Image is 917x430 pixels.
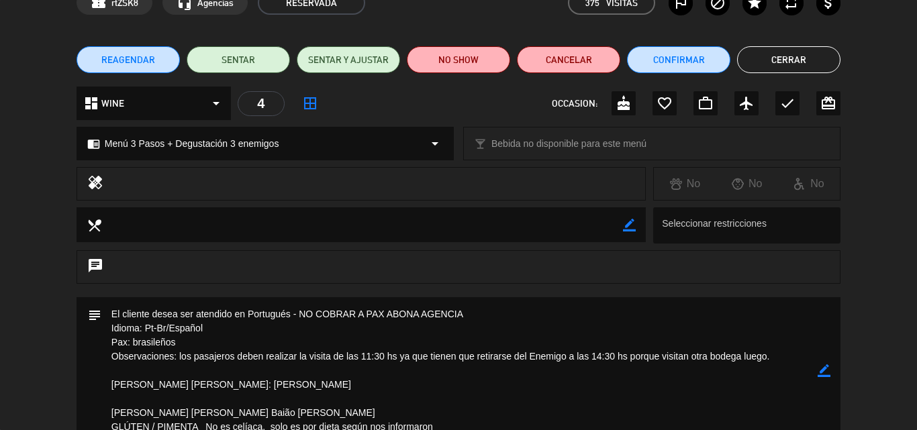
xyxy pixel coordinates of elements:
div: 4 [238,91,285,116]
i: local_dining [87,217,101,232]
i: chrome_reader_mode [87,138,100,150]
i: check [779,95,795,111]
i: dashboard [83,95,99,111]
i: chat [87,258,103,276]
i: arrow_drop_down [427,136,443,152]
span: Bebida no disponible para este menú [491,136,646,152]
div: No [716,175,778,193]
button: SENTAR Y AJUSTAR [297,46,400,73]
button: NO SHOW [407,46,510,73]
button: Cancelar [517,46,620,73]
i: border_all [302,95,318,111]
span: WINE [101,96,124,111]
i: work_outline [697,95,714,111]
button: SENTAR [187,46,290,73]
i: subject [87,307,101,322]
div: No [654,175,716,193]
i: local_bar [474,138,487,150]
i: card_giftcard [820,95,836,111]
i: border_color [818,364,830,377]
i: border_color [623,219,636,231]
span: REAGENDAR [101,53,155,67]
i: healing [87,174,103,193]
i: favorite_border [657,95,673,111]
i: arrow_drop_down [208,95,224,111]
button: REAGENDAR [77,46,180,73]
span: OCCASION: [552,96,597,111]
span: Menú 3 Pasos + Degustación 3 enemigos [105,136,279,152]
div: No [778,175,840,193]
i: airplanemode_active [738,95,755,111]
button: Confirmar [627,46,730,73]
button: Cerrar [737,46,840,73]
i: cake [616,95,632,111]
